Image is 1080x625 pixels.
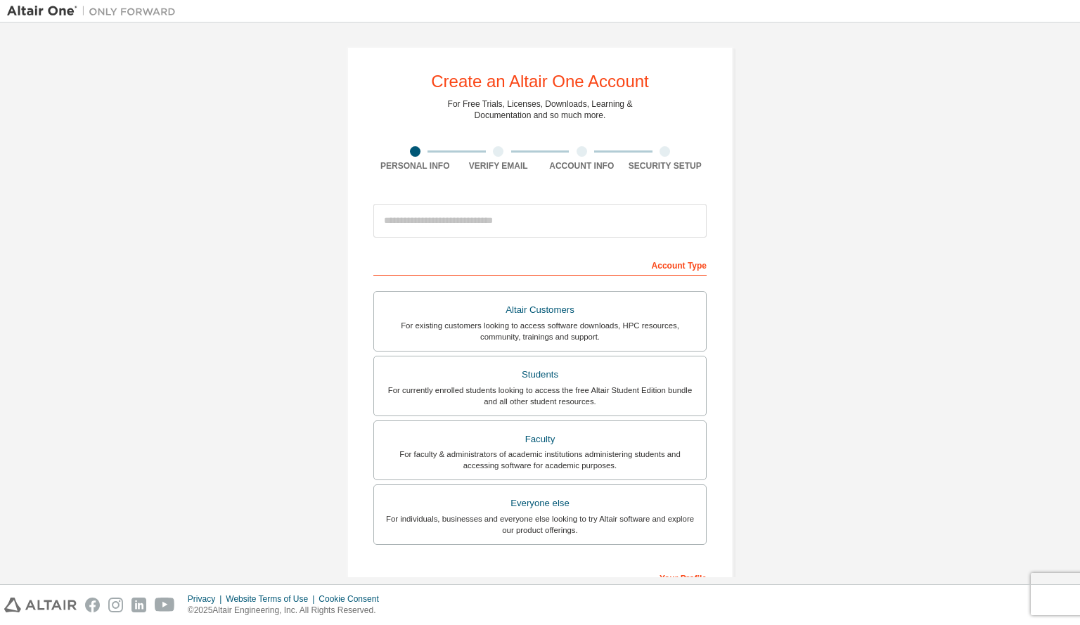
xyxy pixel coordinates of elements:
[319,593,387,605] div: Cookie Consent
[382,320,697,342] div: For existing customers looking to access software downloads, HPC resources, community, trainings ...
[7,4,183,18] img: Altair One
[382,494,697,513] div: Everyone else
[382,385,697,407] div: For currently enrolled students looking to access the free Altair Student Edition bundle and all ...
[457,160,541,172] div: Verify Email
[431,73,649,90] div: Create an Altair One Account
[382,430,697,449] div: Faculty
[382,449,697,471] div: For faculty & administrators of academic institutions administering students and accessing softwa...
[540,160,624,172] div: Account Info
[85,598,100,612] img: facebook.svg
[373,566,707,588] div: Your Profile
[226,593,319,605] div: Website Terms of Use
[131,598,146,612] img: linkedin.svg
[108,598,123,612] img: instagram.svg
[382,300,697,320] div: Altair Customers
[382,365,697,385] div: Students
[188,605,387,617] p: © 2025 Altair Engineering, Inc. All Rights Reserved.
[624,160,707,172] div: Security Setup
[373,253,707,276] div: Account Type
[448,98,633,121] div: For Free Trials, Licenses, Downloads, Learning & Documentation and so much more.
[373,160,457,172] div: Personal Info
[188,593,226,605] div: Privacy
[4,598,77,612] img: altair_logo.svg
[155,598,175,612] img: youtube.svg
[382,513,697,536] div: For individuals, businesses and everyone else looking to try Altair software and explore our prod...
